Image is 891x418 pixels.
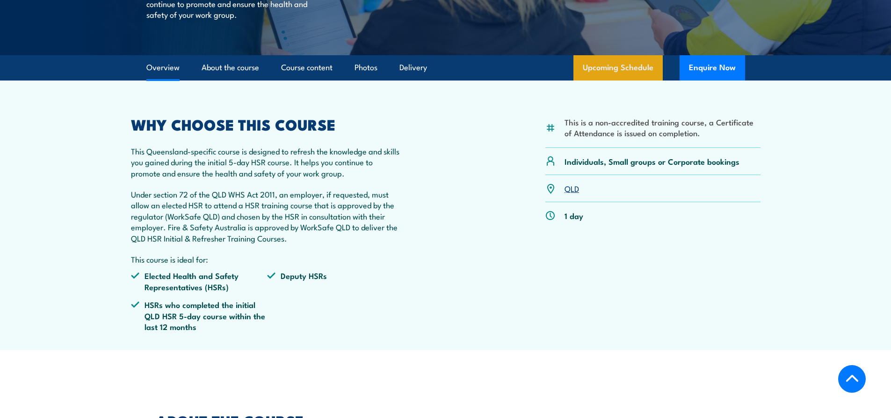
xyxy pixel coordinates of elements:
[131,117,404,131] h2: WHY CHOOSE THIS COURSE
[355,55,377,80] a: Photos
[565,210,583,221] p: 1 day
[131,146,404,178] p: This Queensland-specific course is designed to refresh the knowledge and skills you gained during...
[281,55,333,80] a: Course content
[146,55,180,80] a: Overview
[202,55,259,80] a: About the course
[131,270,268,292] li: Elected Health and Safety Representatives (HSRs)
[131,189,404,243] p: Under section 72 of the QLD WHS Act 2011, an employer, if requested, must allow an elected HSR to...
[131,254,404,264] p: This course is ideal for:
[399,55,427,80] a: Delivery
[680,55,745,81] button: Enquire Now
[565,183,579,194] a: QLD
[573,55,663,81] a: Upcoming Schedule
[267,270,404,292] li: Deputy HSRs
[565,117,761,139] li: This is a non-accredited training course, a Certificate of Attendance is issued on completion.
[565,156,739,167] p: Individuals, Small groups or Corporate bookings
[131,299,268,332] li: HSRs who completed the initial QLD HSR 5-day course within the last 12 months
